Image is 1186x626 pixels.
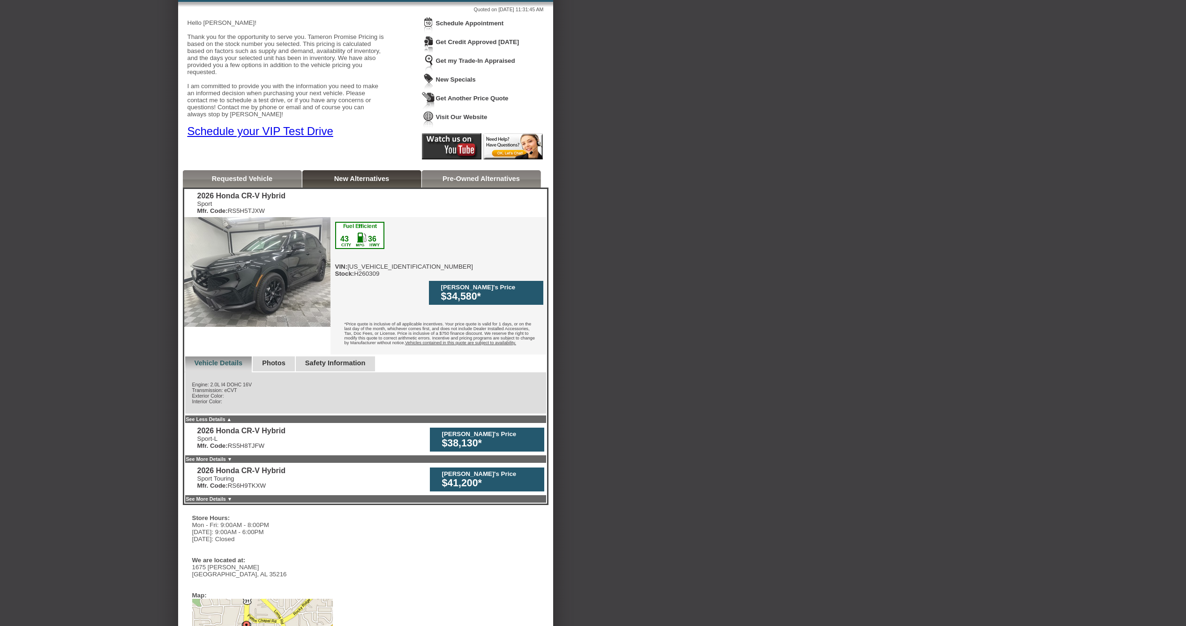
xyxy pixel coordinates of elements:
a: New Specials [436,76,476,83]
img: 2026 Honda CR-V Hybrid [184,217,330,327]
div: [US_VEHICLE_IDENTIFICATION_NUMBER] H260309 [335,222,473,277]
div: [PERSON_NAME]'s Price [442,470,540,477]
b: VIN: [335,263,348,270]
img: Icon_GetQuote.png [422,92,435,109]
div: $38,130* [442,437,540,449]
img: Icon_TradeInAppraisal.png [422,54,435,72]
a: New Alternatives [334,175,390,182]
img: Icon_ScheduleAppointment.png [422,17,435,34]
div: 1675 [PERSON_NAME] [GEOGRAPHIC_DATA], AL 35216 [192,564,333,578]
div: 43 [340,235,350,243]
a: Get my Trade-In Appraised [436,57,515,64]
div: Mon - Fri: 9:00AM - 8:00PM [DATE]: 9:00AM - 6:00PM [DATE]: Closed [192,521,333,543]
a: Requested Vehicle [212,175,273,182]
a: Get Another Price Quote [436,95,509,102]
a: Visit Our Website [436,113,488,121]
a: Pre-Owned Alternatives [443,175,520,182]
div: [PERSON_NAME]'s Price [442,430,540,437]
div: *Price quote is inclusive of all applicable incentives. Your price quote is valid for 1 days, or ... [330,315,546,354]
div: 36 [368,235,377,243]
div: 2026 Honda CR-V Hybrid [197,427,285,435]
div: 2026 Honda CR-V Hybrid [197,467,285,475]
b: Mfr. Code: [197,442,228,449]
div: Engine: 2.0L I4 DOHC 16V Transmission: eCVT Exterior Color: Interior Color: [184,372,547,415]
a: See Less Details ▲ [186,416,232,422]
div: Quoted on [DATE] 11:31:45 AM [188,7,544,12]
div: Map: [192,592,207,599]
img: Icon_CreditApproval.png [422,36,435,53]
div: $41,200* [442,477,540,489]
div: 2026 Honda CR-V Hybrid [197,192,285,200]
a: Vehicle Details [195,359,243,367]
div: Sport Touring RS6H9TKXW [197,475,285,489]
div: $34,580* [441,291,539,302]
b: Mfr. Code: [197,207,228,214]
b: Mfr. Code: [197,482,228,489]
a: See More Details ▼ [186,496,233,502]
b: Stock: [335,270,354,277]
img: Icon_WeeklySpecials.png [422,73,435,91]
div: Sport-L RS5H8TJFW [197,435,285,449]
img: Icon_Youtube2.png [422,133,481,159]
a: Photos [262,359,285,367]
img: Icon_VisitWebsite.png [422,111,435,128]
a: Get Credit Approved [DATE] [436,38,519,45]
div: Sport RS5H5TJXW [197,200,285,214]
a: Schedule your VIP Test Drive [188,125,333,137]
div: We are located at: [192,557,328,564]
img: Icon_LiveChat2.png [483,133,543,159]
div: [PERSON_NAME]'s Price [441,284,539,291]
div: Hello [PERSON_NAME]! Thank you for the opportunity to serve you. Tameron Promise Pricing is based... [188,12,384,138]
a: Safety Information [305,359,366,367]
a: Schedule Appointment [436,20,504,27]
u: Vehicles contained in this quote are subject to availability. [405,340,516,345]
a: See More Details ▼ [186,456,233,462]
div: Store Hours: [192,514,328,521]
